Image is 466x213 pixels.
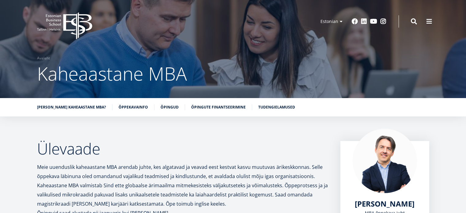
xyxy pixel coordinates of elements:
img: Marko Rillo [353,129,417,193]
a: Instagram [380,18,386,25]
a: Tudengielamused [258,104,295,110]
a: [PERSON_NAME] [355,199,415,208]
a: Õppekavainfo [119,104,148,110]
h2: Ülevaade [37,141,328,156]
a: Avaleht [37,55,50,61]
a: Õpingud [161,104,179,110]
a: Facebook [352,18,358,25]
a: Youtube [370,18,377,25]
a: [PERSON_NAME] kaheaastane MBA? [37,104,106,110]
span: Kaheaastane MBA [37,61,187,86]
p: Meie uuenduslik kaheaastane MBA arendab juhte, kes algatavad ja veavad eest kestvat kasvu muutuva... [37,162,328,208]
a: Õpingute finantseerimine [191,104,246,110]
span: [PERSON_NAME] [355,199,415,209]
a: Linkedin [361,18,367,25]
